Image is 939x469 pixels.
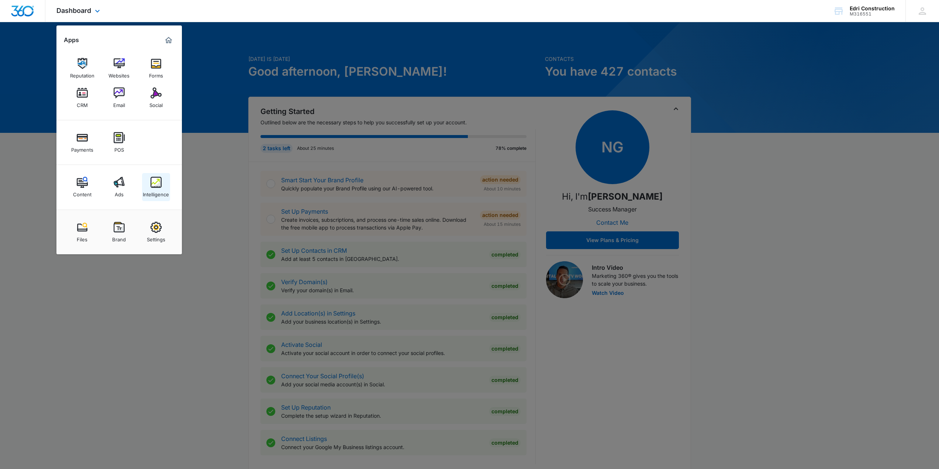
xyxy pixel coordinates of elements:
[142,173,170,201] a: Intelligence
[143,188,169,197] div: Intelligence
[147,233,165,242] div: Settings
[56,7,91,14] span: Dashboard
[850,6,895,11] div: account name
[71,143,93,153] div: Payments
[142,54,170,82] a: Forms
[105,173,133,201] a: Ads
[142,218,170,246] a: Settings
[68,173,96,201] a: Content
[108,69,130,79] div: Websites
[68,218,96,246] a: Files
[64,37,79,44] h2: Apps
[142,84,170,112] a: Social
[105,84,133,112] a: Email
[73,188,92,197] div: Content
[115,188,124,197] div: Ads
[163,34,175,46] a: Marketing 360® Dashboard
[149,99,163,108] div: Social
[114,143,124,153] div: POS
[113,99,125,108] div: Email
[68,84,96,112] a: CRM
[68,128,96,156] a: Payments
[77,233,87,242] div: Files
[68,54,96,82] a: Reputation
[149,69,163,79] div: Forms
[70,69,94,79] div: Reputation
[105,218,133,246] a: Brand
[105,128,133,156] a: POS
[77,99,88,108] div: CRM
[112,233,126,242] div: Brand
[105,54,133,82] a: Websites
[850,11,895,17] div: account id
